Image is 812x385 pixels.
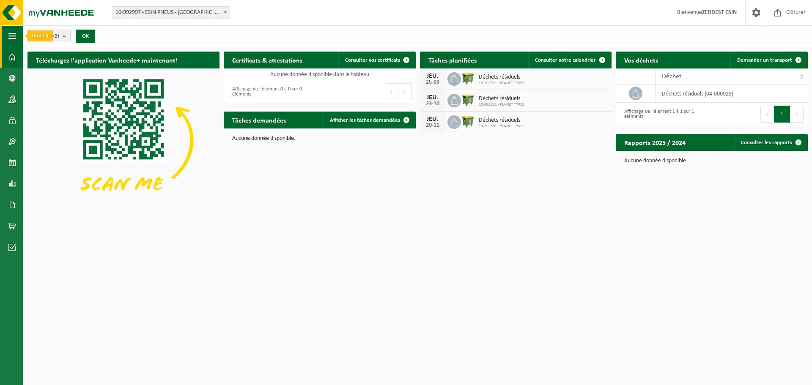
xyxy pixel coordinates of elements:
[224,68,416,80] td: Aucune donnée disponible dans le tableau
[323,112,415,128] a: Afficher les tâches demandées
[616,134,694,150] h2: Rapports 2025 / 2024
[420,52,485,68] h2: Tâches planifiées
[528,52,611,68] a: Consulter votre calendrier
[112,6,230,19] span: 10-992997 - ESIN PNEUS - LA LOUVIÈRE
[790,106,804,123] button: Next
[76,30,95,43] button: OK
[624,158,799,164] p: Aucune donnée disponible
[385,83,398,100] button: Previous
[734,134,807,151] a: Consulter les rapports
[479,102,524,107] span: 10-992531 - PLANET TYRES
[330,117,400,123] span: Afficher les tâches demandées
[224,112,294,128] h2: Tâches demandées
[27,52,186,68] h2: Téléchargez l'application Vanheede+ maintenant!
[479,117,524,124] span: Déchets résiduels
[535,57,596,63] span: Consulter votre calendrier
[27,30,71,42] button: Site(s)(2/2)
[398,83,411,100] button: Next
[479,74,524,81] span: Déchets résiduels
[479,96,524,102] span: Déchets résiduels
[479,81,524,86] span: 10-992531 - PLANET TYRES
[424,123,441,128] div: 20-11
[424,73,441,79] div: JEU.
[479,124,524,129] span: 10-992531 - PLANET TYRES
[424,116,441,123] div: JEU.
[737,57,792,63] span: Demander un transport
[424,94,441,101] div: JEU.
[461,114,475,128] img: WB-1100-HPE-GN-50
[616,52,667,68] h2: Vos déchets
[112,7,230,19] span: 10-992997 - ESIN PNEUS - LA LOUVIÈRE
[760,106,774,123] button: Previous
[461,93,475,107] img: WB-1100-HPE-GN-50
[224,52,311,68] h2: Certificats & attestations
[662,73,681,80] span: Déchet
[32,30,59,43] span: Site(s)
[730,52,807,68] a: Demander un transport
[232,136,407,142] p: Aucune donnée disponible.
[48,33,59,39] count: (2/2)
[27,68,219,212] img: Download de VHEPlus App
[424,101,441,107] div: 23-10
[228,82,315,101] div: Affichage de l'élément 0 à 0 sur 0 éléments
[656,85,808,103] td: déchets résiduels (04-000029)
[424,79,441,85] div: 25-09
[345,57,400,63] span: Consulter vos certificats
[620,105,708,123] div: Affichage de l'élément 1 à 1 sur 1 éléments
[338,52,415,68] a: Consulter vos certificats
[702,9,737,16] strong: ZERDEST ESIN
[774,106,790,123] button: 1
[461,71,475,85] img: WB-1100-HPE-GN-50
